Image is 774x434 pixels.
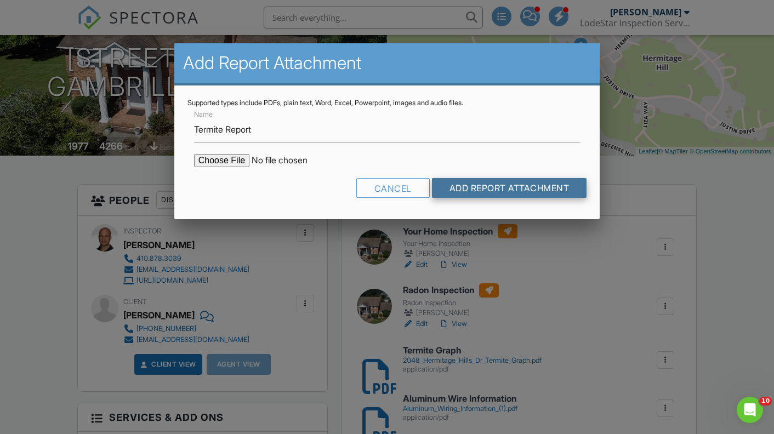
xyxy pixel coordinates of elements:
div: Cancel [356,178,430,198]
label: Name [194,110,213,119]
span: 10 [759,397,772,406]
div: Supported types include PDFs, plain text, Word, Excel, Powerpoint, images and audio files. [187,99,587,107]
iframe: Intercom live chat [737,397,763,423]
h2: Add Report Attachment [183,52,591,74]
input: Add Report Attachment [432,178,587,198]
